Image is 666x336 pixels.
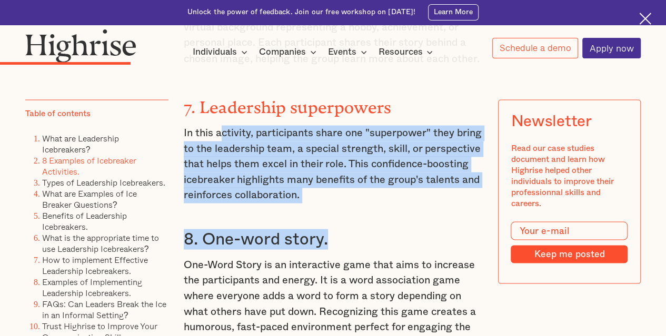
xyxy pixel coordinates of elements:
[511,113,591,130] div: Newsletter
[42,209,127,233] a: Benefits of Leadership Icebreakers.
[378,46,422,58] div: Resources
[184,229,483,249] h3: 8. One-word story.
[42,276,142,299] a: Examples of Implementing Leadership Icebreakers.
[25,29,136,63] img: Highrise logo
[193,46,237,58] div: Individuals
[511,246,628,263] input: Keep me posted
[259,46,306,58] div: Companies
[328,46,356,58] div: Events
[582,38,641,58] a: Apply now
[42,132,119,156] a: What are Leadership Icebreakers?
[184,125,483,203] p: In this activity, participants share one "superpower" they bring to the leadership team, a specia...
[259,46,320,58] div: Companies
[511,143,628,209] div: Read our case studies document and learn how Highrise helped other individuals to improve their p...
[428,4,479,21] a: Learn More
[42,187,137,211] a: What are Examples of Ice Breaker Questions?
[42,154,136,178] a: 8 Examples of Icebreaker Activities.
[25,108,91,119] div: Table of contents
[193,46,251,58] div: Individuals
[42,176,165,189] a: Types of Leadership Icebreakers.
[184,97,392,108] strong: 7. Leadership superpowers
[42,231,159,255] a: What is the appropriate time to use Leadership Icebreakers?
[492,38,578,58] a: Schedule a demo
[42,298,166,321] a: FAQs: Can Leaders Break the Ice in an Informal Setting?
[187,7,416,17] div: Unlock the power of feedback. Join our free workshop on [DATE]!
[42,253,148,277] a: How to implement Effective Leadership Icebreakers.
[639,13,651,25] img: Cross icon
[378,46,436,58] div: Resources
[511,222,628,263] form: Modal Form
[328,46,370,58] div: Events
[511,222,628,241] input: Your e-mail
